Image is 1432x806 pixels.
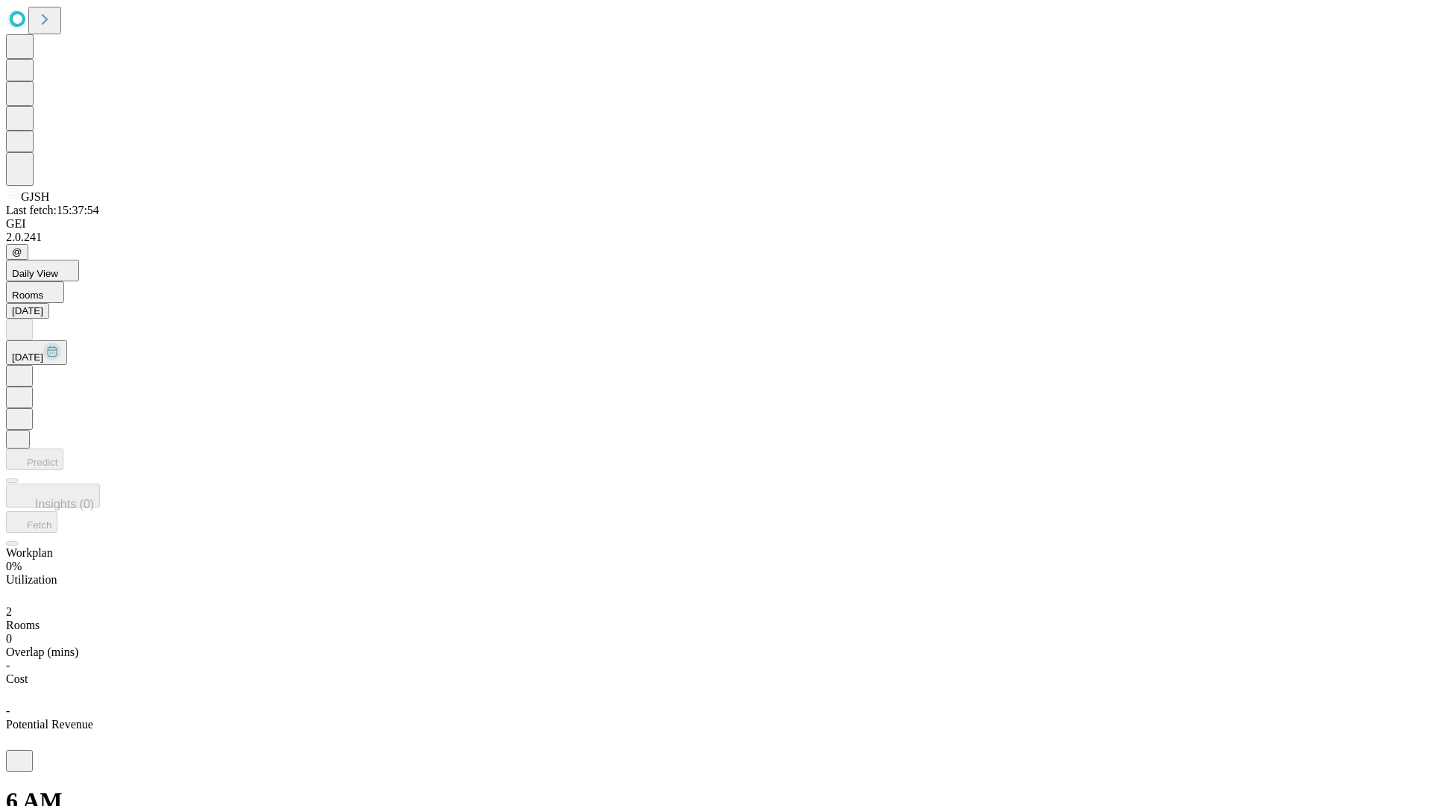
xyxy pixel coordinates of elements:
span: Potential Revenue [6,718,93,731]
span: Daily View [12,268,58,279]
button: @ [6,244,28,260]
span: 2 [6,605,12,618]
span: Rooms [6,619,40,631]
span: GJSH [21,190,49,203]
button: Predict [6,449,63,470]
span: - [6,705,10,717]
button: [DATE] [6,303,49,319]
button: [DATE] [6,340,67,365]
button: Daily View [6,260,79,281]
button: Rooms [6,281,64,303]
span: Insights (0) [35,498,94,510]
span: Utilization [6,573,57,586]
span: @ [12,246,22,257]
div: GEI [6,217,1426,231]
span: Workplan [6,546,53,559]
span: Overlap (mins) [6,646,78,658]
span: 0% [6,560,22,572]
span: Last fetch: 15:37:54 [6,204,99,216]
span: 0 [6,632,12,645]
button: Insights (0) [6,484,100,507]
span: - [6,659,10,672]
div: 2.0.241 [6,231,1426,244]
span: Cost [6,672,28,685]
span: Rooms [12,290,43,301]
span: [DATE] [12,352,43,363]
button: Fetch [6,511,57,533]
